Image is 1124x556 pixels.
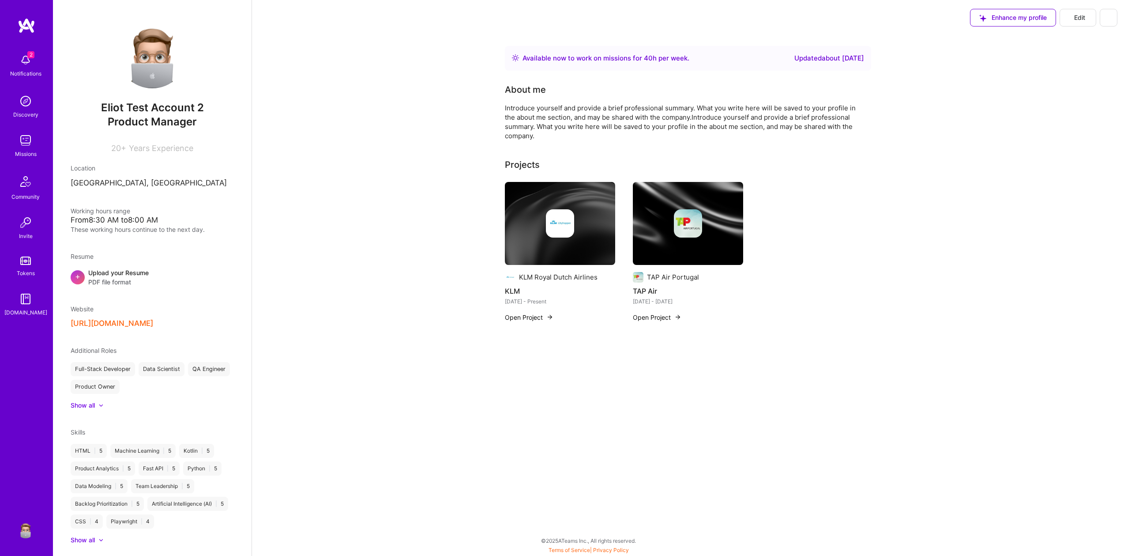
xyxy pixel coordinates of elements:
[71,461,135,476] div: Product Analytics 5
[90,518,91,525] span: |
[115,483,117,490] span: |
[94,447,96,454] span: |
[71,479,128,493] div: Data Modeling 5
[11,192,40,201] div: Community
[71,536,95,545] div: Show all
[108,115,197,128] span: Product Manager
[633,313,681,322] button: Open Project
[546,314,553,321] img: arrow-right
[20,257,31,265] img: tokens
[505,297,615,306] div: [DATE] - Present
[519,272,598,282] div: KLM Royal Dutch Airlines
[17,521,34,538] img: User Avatar
[131,479,194,493] div: Team Leadership 5
[970,9,1056,26] button: Enhance my profile
[71,101,234,114] span: Eliot Test Account 2
[71,253,94,260] span: Resume
[593,547,629,553] a: Privacy Policy
[505,83,546,96] div: About me
[674,314,681,321] img: arrow-right
[88,277,149,287] span: PDF file format
[129,144,193,153] span: Years Experience
[139,461,180,476] div: Fast API 5
[53,530,1124,552] div: © 2025 ATeams Inc., All rights reserved.
[71,380,120,394] div: Product Owner
[17,290,34,308] img: guide book
[549,547,629,553] span: |
[71,305,94,313] span: Website
[549,547,590,553] a: Terms of Service
[71,514,103,529] div: CSS 4
[1071,13,1085,22] span: Edit
[88,268,149,287] div: Upload your Resume
[71,268,234,287] div: +Upload your ResumePDF file format
[19,231,33,241] div: Invite
[505,103,858,140] div: Introduce yourself and provide a brief professional summary. What you write here will be saved to...
[13,110,38,119] div: Discovery
[17,51,34,69] img: bell
[141,518,143,525] span: |
[75,272,80,281] span: +
[546,209,574,238] img: Company logo
[523,53,689,64] div: Available now to work on missions for h per week .
[181,483,183,490] span: |
[979,13,1047,22] span: Enhance my profile
[633,297,743,306] div: [DATE] - [DATE]
[505,285,615,297] h4: KLM
[110,444,176,458] div: Machine Learning 5
[10,69,41,78] div: Notifications
[15,149,37,159] div: Missions
[122,465,124,472] span: |
[183,461,222,476] div: Python 5
[647,272,699,282] div: TAP Air Portugal
[15,521,37,538] a: User Avatar
[1060,9,1096,26] button: Edit
[17,132,34,149] img: teamwork
[131,500,133,507] span: |
[674,209,702,238] img: Company logo
[71,225,234,234] div: These working hours continue to the next day.
[505,158,540,171] div: Projects
[17,214,34,231] img: Invite
[633,285,743,297] h4: TAP Air
[179,444,214,458] div: Kotlin 5
[644,54,653,62] span: 40
[71,362,135,376] div: Full-Stack Developer
[71,428,85,436] span: Skills
[4,308,47,317] div: [DOMAIN_NAME]
[215,500,217,507] span: |
[27,51,34,58] span: 2
[71,319,153,328] button: [URL][DOMAIN_NAME]
[794,53,864,64] div: Updated about [DATE]
[71,444,107,458] div: HTML 5
[71,497,144,511] div: Backlog Prioritization 5
[633,272,643,283] img: Company logo
[209,465,211,472] span: |
[71,347,117,354] span: Additional Roles
[111,144,126,153] span: 20+
[505,272,515,283] img: Company logo
[147,497,228,511] div: Artificial Intelligence (AI) 5
[71,163,234,173] div: Location
[71,216,234,225] div: From 8:30 AM to 8:00 AM
[17,269,35,278] div: Tokens
[979,15,986,22] i: icon SuggestedTeams
[201,447,203,454] span: |
[17,92,34,110] img: discovery
[505,313,553,322] button: Open Project
[106,514,154,529] div: Playwright 4
[71,207,130,215] span: Working hours range
[505,182,615,265] img: cover
[139,362,184,376] div: Data Scientist
[18,18,35,34] img: logo
[117,18,188,88] img: User Avatar
[188,362,230,376] div: QA Engineer
[167,465,169,472] span: |
[71,178,234,189] p: [GEOGRAPHIC_DATA], [GEOGRAPHIC_DATA]
[15,171,36,192] img: Community
[633,182,743,265] img: cover
[163,447,165,454] span: |
[512,54,519,61] img: Availability
[71,401,95,410] div: Show all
